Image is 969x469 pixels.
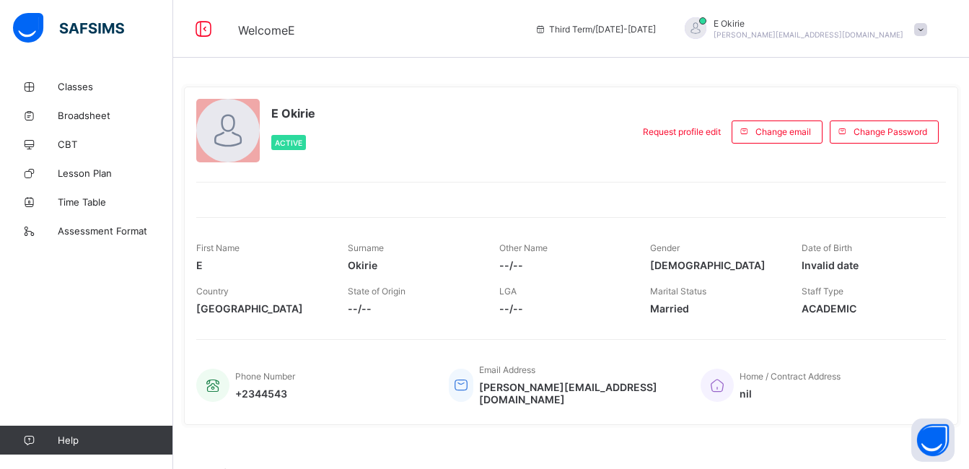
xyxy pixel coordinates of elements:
span: Classes [58,81,173,92]
span: Other Name [499,242,548,253]
span: Active [275,139,302,147]
span: Request profile edit [643,126,721,137]
span: Surname [348,242,384,253]
span: ACADEMIC [802,302,931,315]
span: +2344543 [235,387,295,400]
span: First Name [196,242,240,253]
span: Married [650,302,780,315]
span: session/term information [535,24,656,35]
span: E Okirie [714,18,903,29]
span: Help [58,434,172,446]
span: --/-- [499,302,629,315]
button: Open asap [911,418,955,462]
span: Home / Contract Address [740,371,841,382]
span: Marital Status [650,286,706,297]
span: Invalid date [802,259,931,271]
span: Staff Type [802,286,843,297]
span: Country [196,286,229,297]
span: nil [740,387,841,400]
span: Broadsheet [58,110,173,121]
span: State of Origin [348,286,405,297]
span: Gender [650,242,680,253]
span: [PERSON_NAME][EMAIL_ADDRESS][DOMAIN_NAME] [479,381,679,406]
span: E [196,259,326,271]
span: --/-- [348,302,478,315]
span: [GEOGRAPHIC_DATA] [196,302,326,315]
span: Lesson Plan [58,167,173,179]
span: --/-- [499,259,629,271]
span: Time Table [58,196,173,208]
span: Change Password [854,126,927,137]
span: [PERSON_NAME][EMAIL_ADDRESS][DOMAIN_NAME] [714,30,903,39]
span: Welcome E [238,23,295,38]
span: Email Address [479,364,535,375]
div: EOkirie [670,17,934,41]
span: LGA [499,286,517,297]
span: Date of Birth [802,242,852,253]
span: CBT [58,139,173,150]
span: E Okirie [271,106,315,120]
span: Phone Number [235,371,295,382]
span: Okirie [348,259,478,271]
span: [DEMOGRAPHIC_DATA] [650,259,780,271]
span: Change email [755,126,811,137]
img: safsims [13,13,124,43]
span: Assessment Format [58,225,173,237]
